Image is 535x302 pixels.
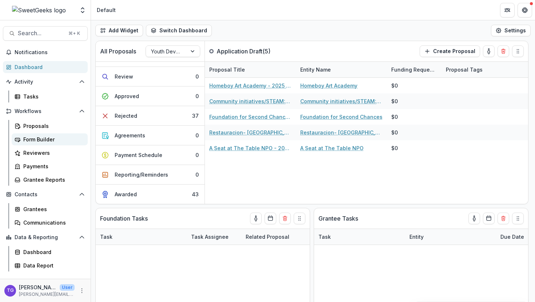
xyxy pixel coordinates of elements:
[279,213,291,224] button: Delete card
[23,149,82,157] div: Reviewers
[23,205,82,213] div: Grantees
[483,45,495,57] button: toggle-assigned-to-me
[12,174,88,186] a: Grantee Reports
[209,129,292,136] a: Restauracion- [GEOGRAPHIC_DATA] - 2025 - Sweet Geeks Foundation Grant Application
[96,185,205,204] button: Awarded43
[3,76,88,88] button: Open Activity
[115,112,137,120] div: Rejected
[115,151,162,159] div: Payment Schedule
[491,25,531,36] button: Settings
[23,122,82,130] div: Proposals
[94,5,119,15] nav: breadcrumb
[209,82,292,89] a: Homeboy Art Academy - 2025 - Sweet Geeks Foundation Grant Application
[205,66,249,73] div: Proposal Title
[3,189,88,200] button: Open Contacts
[387,62,441,77] div: Funding Requested
[518,3,532,17] button: Get Help
[241,233,294,241] div: Related Proposal
[96,229,187,245] div: Task
[300,129,383,136] a: Restauracion- [GEOGRAPHIC_DATA]
[96,106,205,126] button: Rejected37
[300,82,357,89] a: Homeboy Art Academy
[96,165,205,185] button: Reporting/Reminders0
[209,97,292,105] a: Community initiatives/STEAM:CODERS - 2025 - Sweet Geeks Foundation Grant Application
[195,171,199,178] div: 0
[23,262,82,269] div: Data Report
[187,229,241,245] div: Task Assignee
[512,213,524,224] button: Drag
[300,97,383,105] a: Community initiatives/STEAM:CODERS
[192,112,199,120] div: 37
[405,229,496,245] div: Entity
[15,63,82,71] div: Dashboard
[3,47,88,58] button: Notifications
[96,86,205,106] button: Approved0
[496,233,528,241] div: Due Date
[209,113,292,121] a: Foundation for Second Chances - 2025 - Sweet Geeks Foundation Grant Application
[15,49,85,56] span: Notifications
[187,233,233,241] div: Task Assignee
[195,92,199,100] div: 0
[314,233,335,241] div: Task
[96,145,205,165] button: Payment Schedule0
[3,231,88,243] button: Open Data & Reporting
[97,6,116,14] div: Default
[195,73,199,80] div: 0
[391,82,398,89] div: $0
[15,79,76,85] span: Activity
[115,190,137,198] div: Awarded
[300,113,383,121] a: Foundation for Second Chances
[318,214,358,223] p: Grantee Tasks
[420,45,480,57] button: Create Proposal
[441,62,532,77] div: Proposal Tags
[192,190,199,198] div: 43
[12,133,88,145] a: Form Builder
[387,66,441,73] div: Funding Requested
[96,126,205,145] button: Agreements0
[60,284,75,291] p: User
[19,283,57,291] p: [PERSON_NAME]
[12,259,88,271] a: Data Report
[300,144,364,152] a: A Seat at The Table NPO
[67,29,82,37] div: ⌘ + K
[391,97,398,105] div: $0
[115,73,133,80] div: Review
[78,3,88,17] button: Open entity switcher
[205,62,296,77] div: Proposal Title
[12,90,88,102] a: Tasks
[100,47,136,56] p: All Proposals
[7,288,14,293] div: Theresa Gartland
[498,45,509,57] button: Delete card
[468,213,480,224] button: toggle-assigned-to-me
[23,219,82,226] div: Communications
[115,171,168,178] div: Reporting/Reminders
[115,92,139,100] div: Approved
[78,286,86,295] button: More
[498,213,509,224] button: Delete card
[195,151,199,159] div: 0
[241,229,332,245] div: Related Proposal
[405,233,428,241] div: Entity
[115,132,145,139] div: Agreements
[500,3,515,17] button: Partners
[12,217,88,229] a: Communications
[95,25,143,36] button: Add Widget
[296,62,387,77] div: Entity Name
[12,246,88,258] a: Dashboard
[23,176,82,184] div: Grantee Reports
[146,25,212,36] button: Switch Dashboard
[15,234,76,241] span: Data & Reporting
[391,129,398,136] div: $0
[296,66,335,73] div: Entity Name
[391,113,398,121] div: $0
[12,160,88,172] a: Payments
[15,192,76,198] span: Contacts
[217,47,271,56] p: Application Draft ( 5 )
[3,26,88,41] button: Search...
[483,213,495,224] button: Calendar
[12,120,88,132] a: Proposals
